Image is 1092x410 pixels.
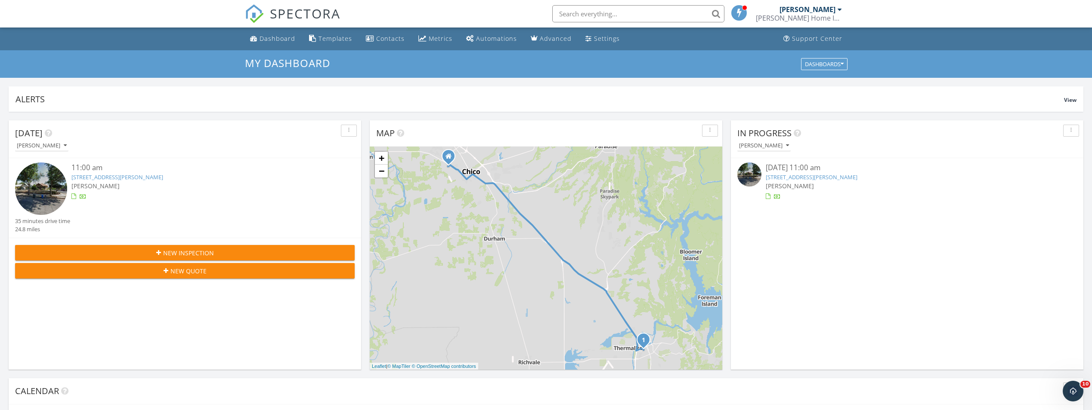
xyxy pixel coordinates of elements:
span: View [1064,96,1077,104]
a: [DATE] 11:00 am [STREET_ADDRESS][PERSON_NAME] [PERSON_NAME] [737,162,1077,201]
div: Dashboards [805,61,844,67]
a: Templates [306,31,356,47]
a: Contacts [362,31,408,47]
a: Advanced [527,31,575,47]
img: streetview [737,162,761,187]
a: [STREET_ADDRESS][PERSON_NAME] [71,173,163,181]
div: Support Center [792,34,842,43]
div: Templates [319,34,352,43]
div: Advanced [540,34,572,43]
div: 35 minutes drive time [15,217,70,225]
span: 10 [1080,381,1090,388]
a: Zoom in [375,152,388,165]
div: Contacts [376,34,405,43]
div: | [370,363,478,370]
span: In Progress [737,127,792,139]
a: © OpenStreetMap contributors [412,364,476,369]
a: [STREET_ADDRESS][PERSON_NAME] [766,173,857,181]
span: [DATE] [15,127,43,139]
div: Alerts [15,93,1064,105]
div: [DATE] 11:00 am [766,162,1049,173]
div: 1215 Robinson St, Oroville, CA 95965 [643,340,649,345]
div: [PERSON_NAME] [17,143,67,149]
iframe: Intercom live chat [1063,381,1083,401]
div: [PERSON_NAME] [739,143,789,149]
div: 11:00 am [71,162,326,173]
span: My Dashboard [245,56,330,70]
button: [PERSON_NAME] [737,140,791,152]
span: [PERSON_NAME] [71,182,120,190]
span: Calendar [15,385,59,397]
div: Gibson Home Inspection [756,14,842,22]
a: Settings [582,31,623,47]
a: Metrics [415,31,456,47]
span: New Quote [170,266,207,275]
button: [PERSON_NAME] [15,140,68,152]
div: Dashboard [260,34,295,43]
div: 24.8 miles [15,225,70,233]
i: 1 [642,337,645,343]
div: Automations [476,34,517,43]
div: Settings [594,34,620,43]
span: Map [376,127,395,139]
input: Search everything... [552,5,724,22]
span: New Inspection [163,248,214,257]
a: Leaflet [372,364,386,369]
span: [PERSON_NAME] [766,182,814,190]
a: Automations (Basic) [463,31,520,47]
div: Metrics [429,34,452,43]
button: Dashboards [801,58,848,70]
div: 1074 LIA WAY, CHICO CA 95926 [449,156,454,161]
span: SPECTORA [270,4,340,22]
a: Zoom out [375,165,388,177]
button: New Quote [15,263,355,278]
a: SPECTORA [245,12,340,30]
a: Dashboard [247,31,299,47]
a: © MapTiler [387,364,411,369]
a: Support Center [780,31,846,47]
button: New Inspection [15,245,355,260]
a: 11:00 am [STREET_ADDRESS][PERSON_NAME] [PERSON_NAME] 35 minutes drive time 24.8 miles [15,162,355,233]
img: streetview [15,162,67,214]
div: [PERSON_NAME] [780,5,835,14]
img: The Best Home Inspection Software - Spectora [245,4,264,23]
